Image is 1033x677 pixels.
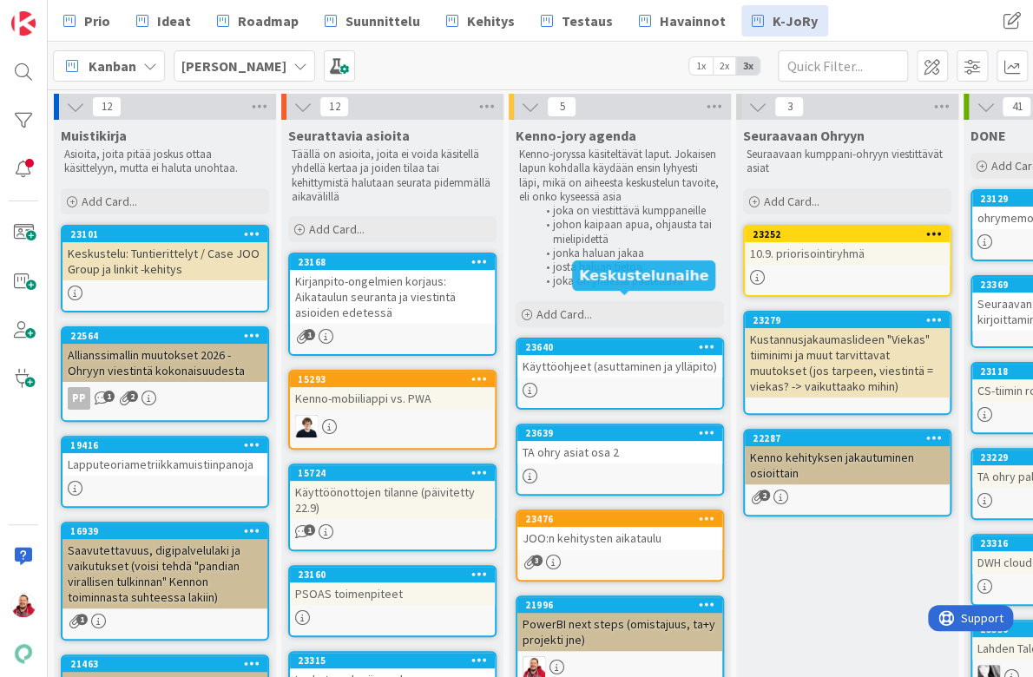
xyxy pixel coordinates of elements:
div: 23639 [525,427,722,439]
div: 21996PowerBI next steps (omistajuus, ta+y projekti jne) [517,597,722,651]
input: Quick Filter... [778,50,908,82]
div: 16939Saavutettavuus, digipalvelulaki ja vaikutukset (voisi tehdä "pandian virallisen tulkinnan" K... [63,523,267,608]
span: Ideat [157,10,191,31]
div: 23168 [298,256,495,268]
div: 23168 [290,254,495,270]
div: 21463 [63,656,267,672]
div: Käyttöohjeet (asuttaminen ja ylläpito) [517,355,722,378]
span: Seurattavia asioita [288,127,410,144]
img: avatar [11,641,36,666]
span: 1x [689,57,713,75]
span: 2x [713,57,736,75]
div: 23640 [525,341,722,353]
div: 23640Käyttöohjeet (asuttaminen ja ylläpito) [517,339,722,378]
span: Add Card... [536,306,592,322]
div: Saavutettavuus, digipalvelulaki ja vaikutukset (voisi tehdä "pandian virallisen tulkinnan" Kennon... [63,539,267,608]
div: 23639 [517,425,722,441]
div: 23639TA ohry asiat osa 2 [517,425,722,463]
div: 10.9. priorisointiryhmä [745,242,950,265]
img: JS [11,593,36,617]
span: 3 [531,555,543,566]
div: Lapputeoriametriikkamuistiinpanoja [63,453,267,476]
div: 15724 [290,465,495,481]
a: K-JoRy [741,5,828,36]
div: 23168Kirjanpito-ongelmien korjaus: Aikataulun seuranta ja viestintä asioiden edetessä [290,254,495,324]
div: 23476 [517,511,722,527]
p: Seuraavaan kumppani-ohryyn viestittävät asiat [747,148,948,176]
span: Support [33,3,76,23]
div: 15724 [298,467,495,479]
span: Add Card... [309,221,365,237]
div: PP [63,387,267,410]
div: 23101 [70,228,267,240]
span: 41 [1002,96,1031,117]
div: 15293 [298,373,495,385]
p: Täällä on asioita, joita ei voida käsitellä yhdellä kertaa ja joiden tilaa tai kehittymistä halut... [292,148,493,204]
div: 16939 [70,525,267,537]
div: 23160 [298,569,495,581]
div: 23160PSOAS toimenpiteet [290,567,495,605]
div: 22287 [753,432,950,444]
div: Käyttöönottojen tilanne (päivitetty 22.9) [290,481,495,519]
span: 1 [103,391,115,402]
span: 1 [304,524,315,536]
div: 22564 [63,328,267,344]
div: 23640 [517,339,722,355]
span: Muistikirja [61,127,127,144]
div: Kirjanpito-ongelmien korjaus: Aikataulun seuranta ja viestintä asioiden edetessä [290,270,495,324]
span: DONE [970,127,1006,144]
div: 15724Käyttöönottojen tilanne (päivitetty 22.9) [290,465,495,519]
div: Keskustelu: Tuntierittelyt / Case JOO Group ja linkit -kehitys [63,242,267,280]
span: Kanban [89,56,136,76]
span: Add Card... [764,194,819,209]
span: 12 [319,96,349,117]
img: MT [295,415,318,437]
div: 21996 [517,597,722,613]
span: Kehitys [467,10,515,31]
b: [PERSON_NAME] [181,57,286,75]
div: 23279 [745,312,950,328]
div: 23315 [298,654,495,667]
span: Roadmap [238,10,299,31]
span: Testaus [562,10,613,31]
div: 16939 [63,523,267,539]
span: Prio [84,10,110,31]
div: 22287 [745,431,950,446]
div: 23476 [525,513,722,525]
p: Kenno-joryssa käsiteltävät laput. Jokaisen lapun kohdalla käydään ensin lyhyesti läpi, mikä on ai... [519,148,720,204]
div: 15293Kenno-mobiiliappi vs. PWA [290,371,495,410]
div: 23160 [290,567,495,582]
p: Asioita, joita pitää joskus ottaa käsittelyyn, mutta ei haluta unohtaa. [64,148,266,176]
span: 3x [736,57,760,75]
li: jonka haluan jakaa [536,246,721,260]
span: 5 [547,96,576,117]
div: 22564Allianssimallin muutokset 2026 - Ohryyn viestintä kokonaisuudesta [63,328,267,382]
div: 19416 [70,439,267,451]
span: Seuraavaan Ohryyn [743,127,865,144]
span: 1 [76,614,88,625]
span: Havainnot [660,10,726,31]
div: 23315 [290,653,495,668]
span: Kenno-jory agenda [516,127,636,144]
div: 23252 [753,228,950,240]
a: Prio [53,5,121,36]
span: 2 [127,391,138,402]
div: JOO:n kehitysten aikataulu [517,527,722,549]
span: Add Card... [82,194,137,209]
div: Kustannusjakaumaslideen "Viekas" tiiminimi ja muut tarvittavat muutokset (jos tarpeen, viestintä ... [745,328,950,398]
div: Kenno-mobiiliappi vs. PWA [290,387,495,410]
div: 23476JOO:n kehitysten aikataulu [517,511,722,549]
div: PSOAS toimenpiteet [290,582,495,605]
span: K-JoRy [773,10,818,31]
h5: Keskustelunaihe [579,267,708,284]
div: Allianssimallin muutokset 2026 - Ohryyn viestintä kokonaisuudesta [63,344,267,382]
div: 22287Kenno kehityksen jakautuminen osioittain [745,431,950,484]
div: 23101 [63,227,267,242]
li: joka on viestittävä kumppaneille [536,204,721,218]
a: Suunnittelu [314,5,431,36]
div: 2325210.9. priorisointiryhmä [745,227,950,265]
a: Kehitys [436,5,525,36]
span: 3 [774,96,804,117]
a: Roadmap [207,5,309,36]
div: PP [68,387,90,410]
